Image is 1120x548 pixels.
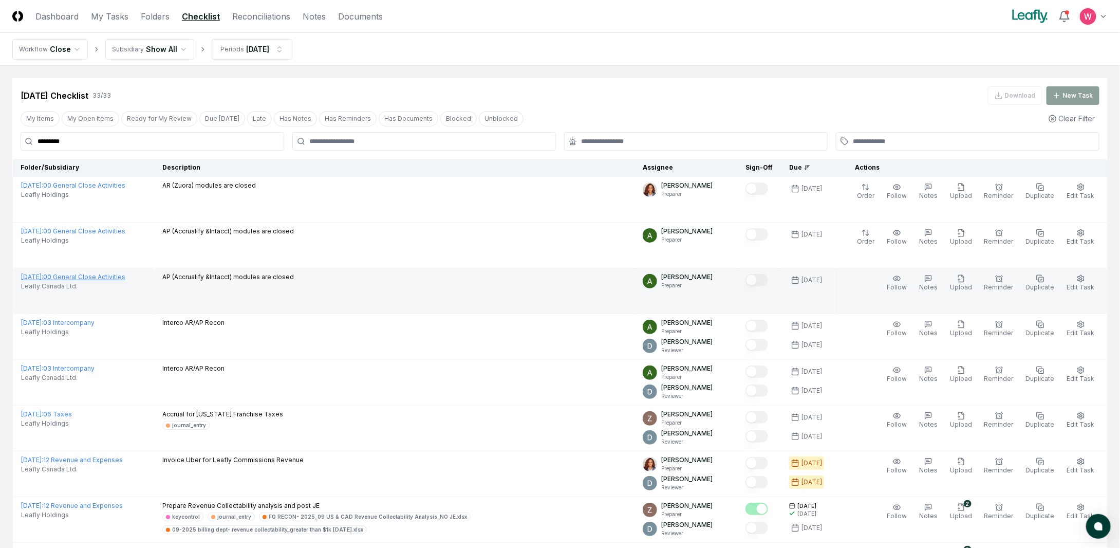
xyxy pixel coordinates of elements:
button: Mark complete [745,476,768,488]
div: Workflow [19,45,48,54]
p: [PERSON_NAME] [661,181,713,190]
p: Accrual for [US_STATE] Franchise Taxes [162,410,283,419]
div: [DATE] [801,340,822,350]
a: FQ RECON- 2025_09 US & CAD Revenue Collectability Analysis_NO JE.xlsx [259,513,471,521]
p: Preparer [661,419,713,427]
span: Follow [887,283,907,291]
button: Notes [917,318,940,340]
span: [DATE] : [21,227,43,235]
button: Order [855,227,876,248]
button: Edit Task [1065,455,1097,477]
nav: breadcrumb [12,39,292,60]
span: [DATE] : [21,456,43,464]
div: Periods [220,45,244,54]
a: [DATE]:00 General Close Activities [21,227,125,235]
p: [PERSON_NAME] [661,272,713,282]
button: Duplicate [1024,181,1057,203]
div: [DATE] [801,478,822,487]
button: Order [855,181,876,203]
span: Follow [887,329,907,337]
span: Duplicate [1026,512,1055,520]
button: Mark complete [745,522,768,534]
span: Leafly Holdings [21,419,69,428]
button: Mark complete [745,457,768,469]
div: [DATE] [801,367,822,376]
button: Notes [917,364,940,386]
a: Notes [303,10,326,23]
p: Interco AR/AP Recon [162,318,225,327]
button: Has Documents [379,111,438,126]
button: Upload [948,364,974,386]
span: Leafly Holdings [21,236,69,245]
span: Reminder [984,512,1014,520]
button: Notes [917,501,940,523]
button: Reminder [982,501,1016,523]
p: [PERSON_NAME] [661,455,713,465]
button: Upload [948,181,974,203]
p: Preparer [661,373,713,381]
button: Notes [917,272,940,294]
div: Subsidiary [112,45,144,54]
button: Duplicate [1024,227,1057,248]
button: Reminder [982,227,1016,248]
span: Edit Task [1067,283,1095,291]
p: Reviewer [661,438,713,446]
span: Edit Task [1067,192,1095,199]
button: Clear Filter [1044,109,1099,128]
span: [DATE] : [21,410,43,418]
span: Notes [919,238,938,245]
img: Leafly logo [1010,8,1050,25]
p: [PERSON_NAME] [661,318,713,327]
div: FQ RECON- 2025_09 US & CAD Revenue Collectability Analysis_NO JE.xlsx [269,513,467,521]
span: Leafly Holdings [21,327,69,337]
div: [DATE] [801,184,822,193]
button: Reminder [982,455,1016,477]
span: Edit Task [1067,421,1095,428]
button: Unblocked [479,111,524,126]
button: Upload [948,410,974,431]
button: Mark complete [745,366,768,378]
p: Invoice Uber for Leafly Commissions Revenue [162,455,304,465]
span: Upload [950,329,972,337]
button: Edit Task [1065,501,1097,523]
button: Mark complete [745,320,768,332]
span: Upload [950,238,972,245]
button: Late [247,111,272,126]
img: ACg8ocKKg2129bkBZaX4SAoUQtxLaQ4j-f2PQjMuak4pDCyzCI-IvA=s96-c [643,320,657,334]
img: ACg8ocLeIi4Jlns6Fsr4lO0wQ1XJrFQvF4yUjbLrd1AsCAOmrfa1KQ=s96-c [643,339,657,353]
p: Preparer [661,236,713,244]
button: Follow [885,272,909,294]
p: AR (Zuora) modules are closed [162,181,256,190]
span: Edit Task [1067,238,1095,245]
span: Edit Task [1067,512,1095,520]
span: Follow [887,512,907,520]
span: Duplicate [1026,421,1055,428]
a: Reconciliations [232,10,290,23]
span: [DATE] : [21,273,43,281]
span: Notes [919,375,938,382]
button: Upload [948,272,974,294]
a: Documents [338,10,383,23]
p: Reviewer [661,346,713,354]
button: Notes [917,455,940,477]
button: Ready for My Review [121,111,197,126]
span: Leafly Canada Ltd. [21,465,78,474]
div: [DATE] Checklist [21,89,88,102]
span: Duplicate [1026,283,1055,291]
button: Mark complete [745,339,768,351]
img: ACg8ocLdVaUJ3SPYiWtV1SCOCLc5fH8jwZS3X49UX5Q0z8zS0ESX3Ok=s96-c [643,182,657,197]
a: 09-2025 billing dept- revenue collectability_greater than $1k [DATE].xlsx [162,525,367,534]
a: [DATE]:12 Revenue and Expenses [21,456,123,464]
span: Upload [950,512,972,520]
span: Follow [887,192,907,199]
p: Interco AR/AP Recon [162,364,225,373]
div: 09-2025 billing dept- revenue collectability_greater than $1k [DATE].xlsx [172,526,363,534]
p: [PERSON_NAME] [661,227,713,236]
span: Upload [950,375,972,382]
p: Preparer [661,465,713,472]
div: [DATE] [801,230,822,239]
p: [PERSON_NAME] [661,474,713,484]
span: Notes [919,466,938,474]
span: Reminder [984,192,1014,199]
p: Reviewer [661,392,713,400]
